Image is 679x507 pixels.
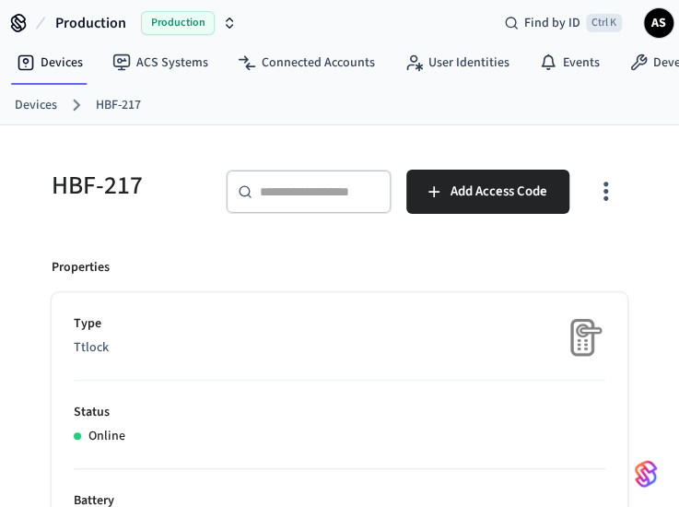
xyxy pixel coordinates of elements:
p: Ttlock [74,338,605,358]
a: ACS Systems [98,46,223,79]
img: SeamLogoGradient.69752ec5.svg [635,459,657,489]
p: Status [74,403,605,422]
div: Find by IDCtrl K [489,6,637,40]
a: Events [524,46,615,79]
h5: HBF-217 [52,170,204,204]
a: Devices [15,96,57,115]
p: Properties [52,258,110,277]
button: Add Access Code [406,170,569,214]
a: Devices [2,46,98,79]
span: Find by ID [524,14,580,32]
span: Ctrl K [586,14,622,32]
span: Add Access Code [451,180,547,204]
a: Connected Accounts [223,46,390,79]
button: AS [644,8,673,38]
span: Production [55,12,126,34]
span: Production [141,11,215,35]
p: Type [74,314,605,334]
p: Online [88,427,125,446]
a: User Identities [390,46,524,79]
span: AS [646,10,672,36]
a: HBF-217 [96,96,141,115]
img: Placeholder Lock Image [559,314,605,360]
